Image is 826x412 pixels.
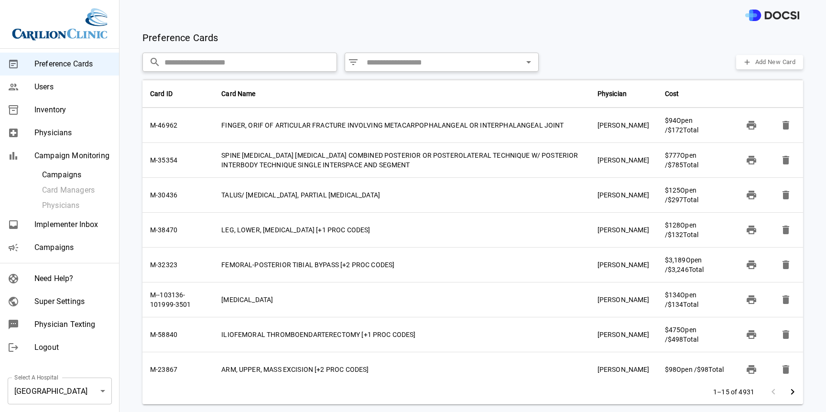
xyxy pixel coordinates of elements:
span: Logout [34,342,111,353]
button: Go to next page [783,382,802,401]
span: $94 [665,117,676,124]
th: Card ID [142,79,214,108]
th: Cost [657,79,734,108]
td: Open / Total [657,317,734,352]
span: Need Help? [34,273,111,284]
td: M-30436 [142,178,214,213]
td: M-35354 [142,143,214,178]
span: $98 [697,366,708,373]
td: Open / Total [657,213,734,248]
td: [PERSON_NAME] [590,352,657,387]
span: $785 [668,161,684,169]
td: Open / Total [657,178,734,213]
div: [GEOGRAPHIC_DATA] [8,378,112,404]
span: $3,246 [668,266,689,273]
span: $132 [668,231,684,239]
div: TALUS/ [MEDICAL_DATA], PARTIAL [MEDICAL_DATA] [221,190,582,200]
span: Campaign Monitoring [34,150,111,162]
td: Open / Total [657,108,734,143]
p: Preference Cards [142,31,218,45]
td: [PERSON_NAME] [590,317,657,352]
span: Preference Cards [34,58,111,70]
td: Open / Total [657,282,734,317]
span: Physicians [34,127,111,139]
td: M--103136-101999-3501 [142,282,214,317]
button: Open [522,55,535,69]
span: $134 [665,291,681,299]
th: Physician [590,79,657,108]
label: Select A Hospital [14,373,58,381]
div: FEMORAL-POSTERIOR TIBIAL BYPASS [+2 PROC CODES] [221,260,582,270]
img: DOCSI Logo [745,10,799,22]
span: Campaigns [34,242,111,253]
span: $134 [668,301,684,308]
td: [PERSON_NAME] [590,282,657,317]
span: Users [34,81,111,93]
img: Site Logo [12,8,108,41]
span: $475 [665,326,681,334]
span: $498 [668,336,684,343]
span: Campaigns [42,169,111,181]
span: $125 [665,186,681,194]
th: Card Name [214,79,589,108]
td: [PERSON_NAME] [590,143,657,178]
span: $3,189 [665,256,686,264]
span: Super Settings [34,296,111,307]
button: Add New Card [736,55,803,70]
div: LEG, LOWER, [MEDICAL_DATA] [+1 PROC CODES] [221,225,582,235]
div: ILIOFEMORAL THROMBOENDARTERECTOMY [+1 PROC CODES] [221,330,582,339]
div: [MEDICAL_DATA] [221,295,582,304]
td: [PERSON_NAME] [590,213,657,248]
span: $297 [668,196,684,204]
td: Open / Total [657,352,734,387]
td: M-58840 [142,317,214,352]
span: $98 [665,366,676,373]
div: SPINE [MEDICAL_DATA] [MEDICAL_DATA] COMBINED POSTERIOR OR POSTEROLATERAL TECHNIQUE W/ POSTERIOR I... [221,151,582,170]
td: M-46962 [142,108,214,143]
td: M-23867 [142,352,214,387]
span: $172 [668,126,684,134]
td: M-38470 [142,213,214,248]
p: 1–15 of 4931 [713,387,754,397]
div: FINGER, ORIF OF ARTICULAR FRACTURE INVOLVING METACARPOPHALANGEAL OR INTERPHALANGEAL JOINT [221,120,582,130]
td: [PERSON_NAME] [590,178,657,213]
td: Open / Total [657,248,734,282]
td: Open / Total [657,143,734,178]
td: [PERSON_NAME] [590,108,657,143]
span: Inventory [34,104,111,116]
span: Implementer Inbox [34,219,111,230]
span: Physician Texting [34,319,111,330]
td: M-32323 [142,248,214,282]
div: ARM, UPPER, MASS EXCISION [+2 PROC CODES] [221,365,582,374]
span: $128 [665,221,681,229]
span: $777 [665,152,681,159]
td: [PERSON_NAME] [590,248,657,282]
